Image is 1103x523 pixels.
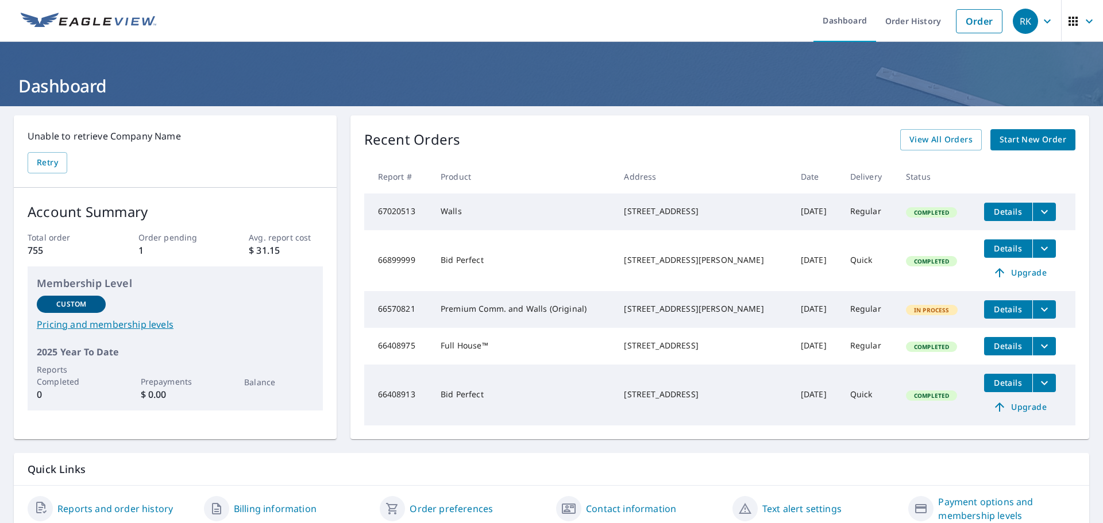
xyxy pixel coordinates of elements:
td: [DATE] [792,230,841,291]
button: detailsBtn-66899999 [984,239,1032,258]
img: EV Logo [21,13,156,30]
p: Avg. report cost [249,231,322,243]
span: Details [991,304,1025,315]
a: Order preferences [410,502,493,516]
td: Quick [841,365,897,425]
a: Pricing and membership levels [37,317,314,331]
td: [DATE] [792,193,841,230]
button: detailsBtn-66570821 [984,300,1032,319]
a: View All Orders [900,129,982,150]
a: Start New Order [990,129,1075,150]
div: [STREET_ADDRESS] [624,206,782,217]
span: Completed [907,392,956,400]
td: [DATE] [792,328,841,365]
p: 1 [138,243,212,257]
td: Regular [841,193,897,230]
td: 66408913 [364,365,431,425]
button: filesDropdownBtn-67020513 [1032,203,1056,221]
div: [STREET_ADDRESS][PERSON_NAME] [624,254,782,266]
th: Status [897,160,975,193]
a: Billing information [234,502,317,516]
p: Prepayments [141,375,210,388]
p: Custom [56,299,86,309]
a: Text alert settings [762,502,842,516]
div: RK [1013,9,1038,34]
span: Start New Order [1000,133,1066,147]
p: Balance [244,376,313,388]
p: 755 [28,243,101,257]
span: Details [991,340,1025,351]
p: 0 [37,388,106,401]
td: Regular [841,328,897,365]
button: filesDropdownBtn-66570821 [1032,300,1056,319]
span: Details [991,243,1025,254]
span: In Process [907,306,957,314]
td: [DATE] [792,365,841,425]
p: 2025 Year To Date [37,345,314,359]
td: Quick [841,230,897,291]
span: Completed [907,208,956,216]
td: Regular [841,291,897,328]
span: View All Orders [909,133,973,147]
button: detailsBtn-66408913 [984,374,1032,392]
span: Completed [907,257,956,265]
div: [STREET_ADDRESS] [624,389,782,400]
button: filesDropdownBtn-66408975 [1032,337,1056,355]
td: [DATE] [792,291,841,328]
a: Upgrade [984,398,1056,416]
th: Product [431,160,615,193]
p: Recent Orders [364,129,461,150]
th: Date [792,160,841,193]
p: $ 31.15 [249,243,322,257]
span: Completed [907,343,956,351]
span: Details [991,206,1025,217]
td: 66570821 [364,291,431,328]
p: $ 0.00 [141,388,210,401]
a: Reports and order history [57,502,173,516]
button: detailsBtn-66408975 [984,337,1032,355]
a: Upgrade [984,264,1056,282]
p: Order pending [138,231,212,243]
td: Bid Perfect [431,365,615,425]
p: Quick Links [28,462,1075,476]
a: Order [956,9,1002,33]
span: Upgrade [991,266,1049,280]
p: Total order [28,231,101,243]
th: Address [615,160,791,193]
button: detailsBtn-67020513 [984,203,1032,221]
div: [STREET_ADDRESS][PERSON_NAME] [624,303,782,315]
td: Bid Perfect [431,230,615,291]
th: Report # [364,160,431,193]
a: Contact information [586,502,676,516]
h1: Dashboard [14,74,1089,98]
p: Account Summary [28,202,323,222]
button: filesDropdownBtn-66899999 [1032,239,1056,258]
td: 66408975 [364,328,431,365]
div: [STREET_ADDRESS] [624,340,782,351]
th: Delivery [841,160,897,193]
a: Payment options and membership levels [938,495,1075,522]
button: filesDropdownBtn-66408913 [1032,374,1056,392]
p: Membership Level [37,276,314,291]
td: Walls [431,193,615,230]
td: 67020513 [364,193,431,230]
span: Retry [37,156,58,170]
td: Premium Comm. and Walls (Original) [431,291,615,328]
span: Upgrade [991,400,1049,414]
td: 66899999 [364,230,431,291]
p: Reports Completed [37,363,106,388]
p: Unable to retrieve Company Name [28,129,323,143]
button: Retry [28,152,67,173]
td: Full House™ [431,328,615,365]
span: Details [991,377,1025,388]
